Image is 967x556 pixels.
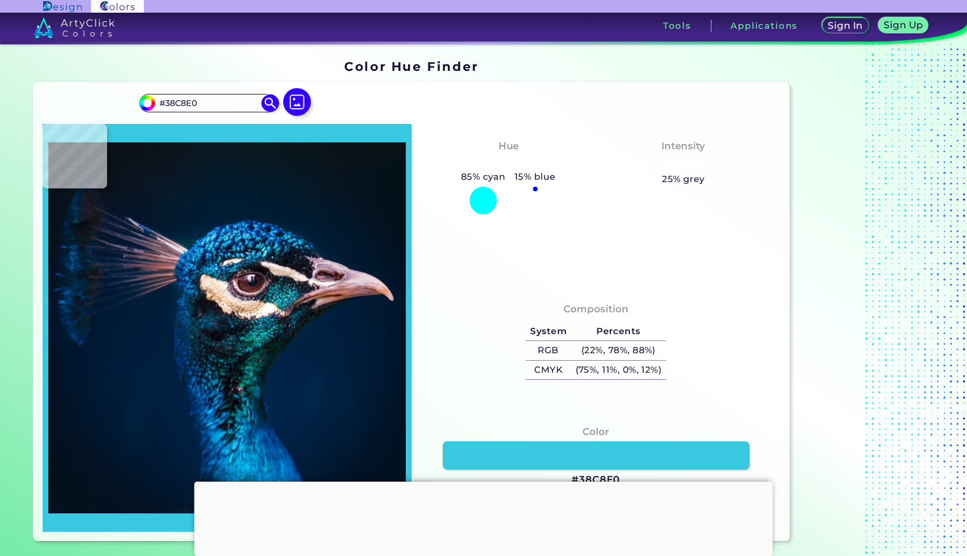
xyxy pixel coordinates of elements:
h5: (22%, 78%, 88%) [571,341,666,360]
a: Sign In [822,17,869,33]
img: icon search [261,94,279,112]
h5: 85% cyan [456,169,510,184]
h5: 25% grey [662,172,705,187]
h5: RGB [526,341,570,360]
h5: System [526,322,570,341]
img: logo_artyclick_colors_white.svg [34,17,115,38]
h3: Tools [663,21,691,30]
img: ArtyClick Design logo [43,1,82,12]
a: Sign Up [878,17,929,33]
iframe: Advertisement [195,482,773,553]
img: img_pavlin.jpg [48,130,406,526]
h4: Color [583,423,609,440]
h5: (75%, 11%, 0%, 12%) [571,361,666,380]
h5: 15% blue [510,169,560,184]
h3: Bluish Cyan [471,156,546,170]
input: type color.. [155,95,262,111]
h3: Applications [730,21,798,30]
h3: Medium [657,156,711,170]
h4: Hue [498,138,519,154]
h5: CMYK [526,361,570,380]
h4: Intensity [661,138,705,154]
img: icon picture [283,88,311,116]
h5: Percents [571,322,666,341]
h5: Sign Up [884,20,923,29]
h1: Color Hue Finder [344,58,478,75]
h3: #38C8E0 [572,473,620,487]
h5: Sign In [828,21,862,30]
iframe: Advertisement [794,55,938,546]
h4: Composition [564,301,629,317]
